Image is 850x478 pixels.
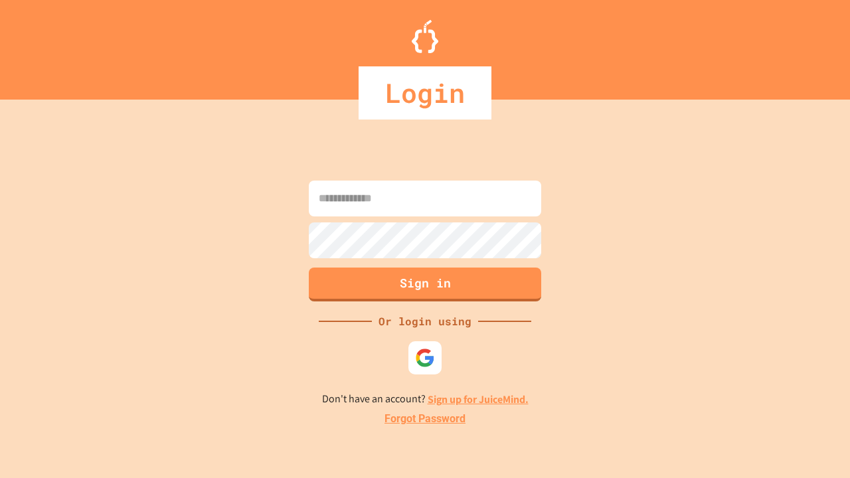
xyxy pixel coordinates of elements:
[322,391,529,408] p: Don't have an account?
[412,20,438,53] img: Logo.svg
[309,268,541,301] button: Sign in
[428,392,529,406] a: Sign up for JuiceMind.
[359,66,491,119] div: Login
[415,348,435,368] img: google-icon.svg
[384,411,466,427] a: Forgot Password
[372,313,478,329] div: Or login using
